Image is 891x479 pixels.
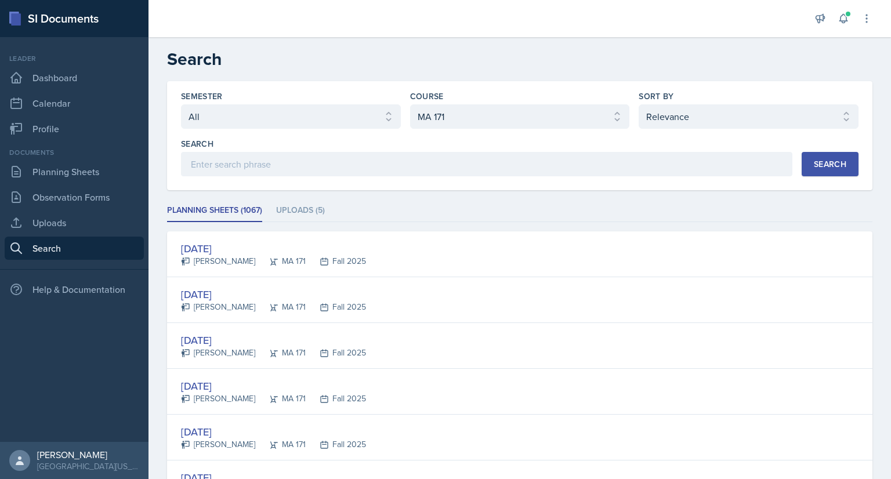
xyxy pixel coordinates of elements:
[5,237,144,260] a: Search
[181,241,366,256] div: [DATE]
[410,90,444,102] label: Course
[37,460,139,472] div: [GEOGRAPHIC_DATA][US_STATE] in [GEOGRAPHIC_DATA]
[5,186,144,209] a: Observation Forms
[181,90,223,102] label: Semester
[5,160,144,183] a: Planning Sheets
[181,152,792,176] input: Enter search phrase
[306,255,366,267] div: Fall 2025
[639,90,673,102] label: Sort By
[276,199,325,222] li: Uploads (5)
[5,278,144,301] div: Help & Documentation
[181,255,255,267] div: [PERSON_NAME]
[181,393,255,405] div: [PERSON_NAME]
[5,92,144,115] a: Calendar
[181,347,255,359] div: [PERSON_NAME]
[306,438,366,451] div: Fall 2025
[306,347,366,359] div: Fall 2025
[255,393,306,405] div: MA 171
[306,393,366,405] div: Fall 2025
[5,147,144,158] div: Documents
[5,211,144,234] a: Uploads
[181,332,366,348] div: [DATE]
[5,66,144,89] a: Dashboard
[167,49,872,70] h2: Search
[255,347,306,359] div: MA 171
[181,138,213,150] label: Search
[181,301,255,313] div: [PERSON_NAME]
[181,378,366,394] div: [DATE]
[181,424,366,440] div: [DATE]
[802,152,859,176] button: Search
[181,286,366,302] div: [DATE]
[255,301,306,313] div: MA 171
[37,449,139,460] div: [PERSON_NAME]
[255,438,306,451] div: MA 171
[181,438,255,451] div: [PERSON_NAME]
[167,199,262,222] li: Planning Sheets (1067)
[306,301,366,313] div: Fall 2025
[5,53,144,64] div: Leader
[255,255,306,267] div: MA 171
[5,117,144,140] a: Profile
[814,159,846,169] div: Search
